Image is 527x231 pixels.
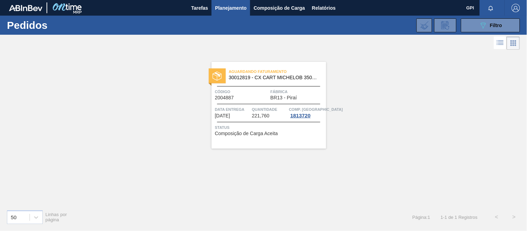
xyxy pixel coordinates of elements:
[312,4,336,12] span: Relatórios
[441,215,478,220] span: 1 - 1 de 1 Registros
[252,106,287,113] span: Quantidade
[461,18,520,32] button: Filtro
[490,23,502,28] span: Filtro
[215,113,230,118] span: 08/10/2025
[229,68,326,75] span: Aguardando Faturamento
[289,106,324,118] a: Comp. [GEOGRAPHIC_DATA]1813720
[215,88,269,95] span: Código
[434,18,456,32] div: Solicitação de Revisão de Pedidos
[271,95,297,100] span: BR13 - Piraí
[201,62,326,149] a: statusAguardando Faturamento30012819 - CX CART MICHELOB 350ML C8 429 298 GCódigo2004887FábricaBR1...
[213,72,222,81] img: status
[215,131,278,136] span: Composição de Carga Aceita
[507,36,520,50] div: Visão em Cards
[215,124,324,131] span: Status
[46,212,67,222] span: Linhas por página
[254,4,305,12] span: Composição de Carga
[289,106,343,113] span: Comp. Carga
[505,208,523,226] button: >
[417,18,432,32] div: Importar Negociações dos Pedidos
[494,36,507,50] div: Visão em Lista
[252,113,270,118] span: 221,760
[289,113,312,118] div: 1813720
[11,214,17,220] div: 50
[215,4,247,12] span: Planejamento
[271,88,324,95] span: Fábrica
[7,21,107,29] h1: Pedidos
[480,3,502,13] button: Notificações
[215,106,250,113] span: Data entrega
[512,4,520,12] img: Logout
[215,95,234,100] span: 2004887
[191,4,208,12] span: Tarefas
[229,75,321,80] span: 30012819 - CX CART MICHELOB 350ML C8 429 298 G
[412,215,430,220] span: Página : 1
[9,5,42,11] img: TNhmsLtSVTkK8tSr43FrP2fwEKptu5GPRR3wAAAABJRU5ErkJggg==
[488,208,505,226] button: <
